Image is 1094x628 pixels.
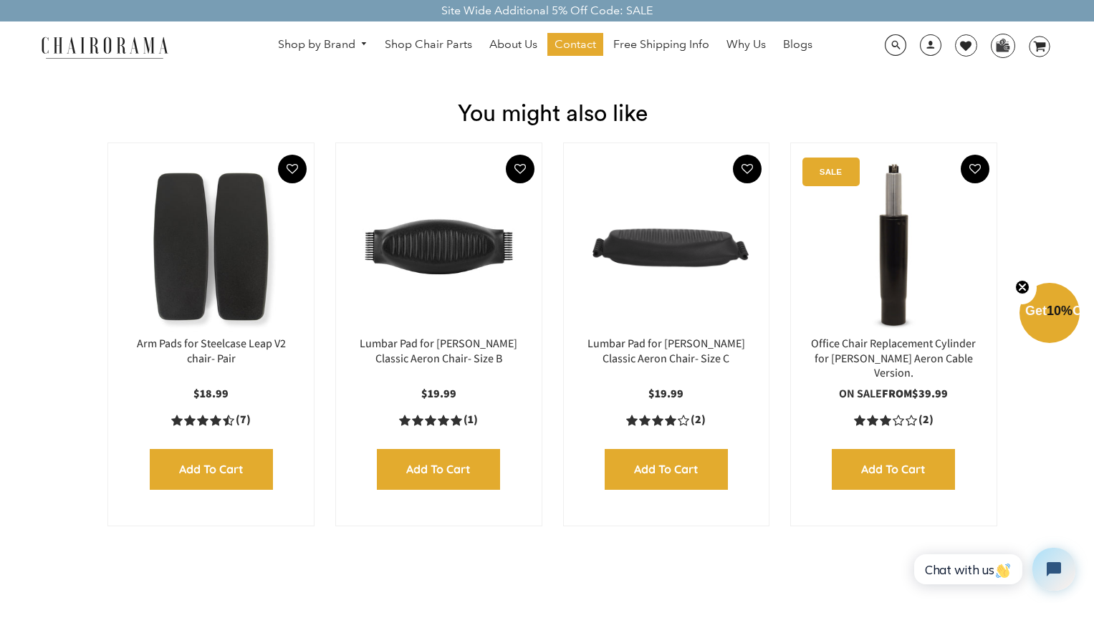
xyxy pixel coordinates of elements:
[726,37,766,52] span: Why Us
[150,449,273,490] input: Add to Cart
[961,155,989,183] button: Add To Wishlist
[350,412,527,427] a: 5.0 rating (1 votes)
[898,536,1088,603] iframe: Tidio Chat
[482,33,544,56] a: About Us
[832,449,955,490] input: Add to Cart
[11,83,1094,127] h1: You might also like
[385,37,472,52] span: Shop Chair Parts
[578,412,755,427] a: 4.0 rating (2 votes)
[123,158,299,337] img: Arm Pads for Steelcase Leap V2 chair- Pair - chairorama
[278,155,307,183] button: Add To Wishlist
[839,386,882,401] strong: On Sale
[193,386,229,401] span: $18.99
[1025,304,1091,318] span: Get Off
[547,33,603,56] a: Contact
[719,33,773,56] a: Why Us
[1019,284,1080,344] div: Get10%OffClose teaser
[123,158,299,337] a: Arm Pads for Steelcase Leap V2 chair- Pair - chairorama Arm Pads for Steelcase Leap V2 chair- Pai...
[350,158,527,337] a: Lumbar Pad for Herman Miller Classic Aeron Chair- Size B - chairorama Lumbar Pad for Herman Mille...
[271,34,375,56] a: Shop by Brand
[1008,271,1037,304] button: Close teaser
[691,412,706,427] span: (2)
[992,34,1014,56] img: WhatsApp_Image_2024-07-12_at_16.23.01.webp
[1047,304,1073,318] span: 10%
[360,336,517,366] a: Lumbar Pad for [PERSON_NAME] Classic Aeron Chair- Size B
[489,37,537,52] span: About Us
[123,412,299,427] a: 4.4 rating (7 votes)
[606,33,716,56] a: Free Shipping Info
[350,158,527,337] img: Lumbar Pad for Herman Miller Classic Aeron Chair- Size B - chairorama
[733,155,762,183] button: Add To Wishlist
[648,386,683,401] span: $19.99
[805,412,982,427] a: 3.0 rating (2 votes)
[578,158,755,337] img: Lumbar Pad for Herman Miller Classic Aeron Chair- Size C - chairorama
[805,387,982,402] p: from
[587,336,745,366] a: Lumbar Pad for [PERSON_NAME] Classic Aeron Chair- Size C
[613,37,709,52] span: Free Shipping Info
[811,336,976,381] a: Office Chair Replacement Cylinder for [PERSON_NAME] Aeron Cable Version.
[137,336,286,366] a: Arm Pads for Steelcase Leap V2 chair- Pair
[918,412,934,427] span: (2)
[421,386,456,401] span: $19.99
[555,37,596,52] span: Contact
[578,158,755,337] a: Lumbar Pad for Herman Miller Classic Aeron Chair- Size C - chairorama Lumbar Pad for Herman Mille...
[237,33,853,59] nav: DesktopNavigation
[820,167,842,176] text: SALE
[605,449,728,490] input: Add to Cart
[377,449,500,490] input: Add to Cart
[506,155,534,183] button: Add To Wishlist
[236,412,251,427] span: (7)
[912,386,948,401] span: $39.99
[33,34,176,59] img: chairorama
[805,158,982,337] img: Office Chair Replacement Cylinder for Herman Miller Aeron Cable Version. - chairorama
[464,412,478,427] span: (1)
[378,33,479,56] a: Shop Chair Parts
[776,33,820,56] a: Blogs
[783,37,812,52] span: Blogs
[805,158,982,337] a: Office Chair Replacement Cylinder for Herman Miller Aeron Cable Version. - chairorama Office Chai...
